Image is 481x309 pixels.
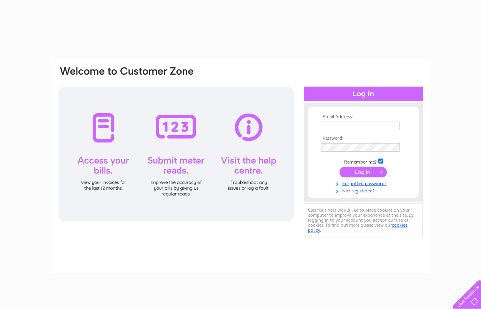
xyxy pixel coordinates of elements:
[321,179,408,187] a: Forgotten password?
[340,167,387,177] input: Submit
[304,204,423,237] div: Clear Business would like to place cookies on your computer to improve your experience of the sit...
[319,114,408,120] th: Email Address:
[319,136,408,141] th: Password:
[308,222,407,233] a: cookies policy
[321,187,408,194] a: Not registered?
[319,157,408,165] td: Remember me?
